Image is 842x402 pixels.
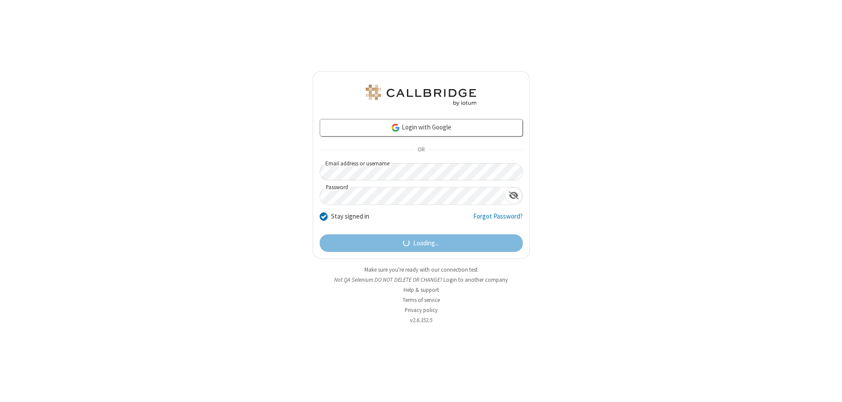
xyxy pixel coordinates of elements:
img: QA Selenium DO NOT DELETE OR CHANGE [364,85,478,106]
span: Loading... [413,238,439,248]
a: Login with Google [320,119,523,136]
a: Privacy policy [405,306,438,314]
input: Password [320,187,505,205]
iframe: Chat [820,379,835,396]
a: Forgot Password? [473,212,523,228]
img: google-icon.png [391,123,400,133]
div: Show password [505,187,522,204]
label: Stay signed in [331,212,369,222]
button: Loading... [320,234,523,252]
a: Help & support [403,286,439,294]
a: Terms of service [403,296,440,304]
li: v2.6.352.5 [313,316,530,324]
span: OR [414,144,428,156]
button: Login to another company [443,276,508,284]
input: Email address or username [320,163,523,180]
li: Not QA Selenium DO NOT DELETE OR CHANGE? [313,276,530,284]
a: Make sure you're ready with our connection test [364,266,478,273]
